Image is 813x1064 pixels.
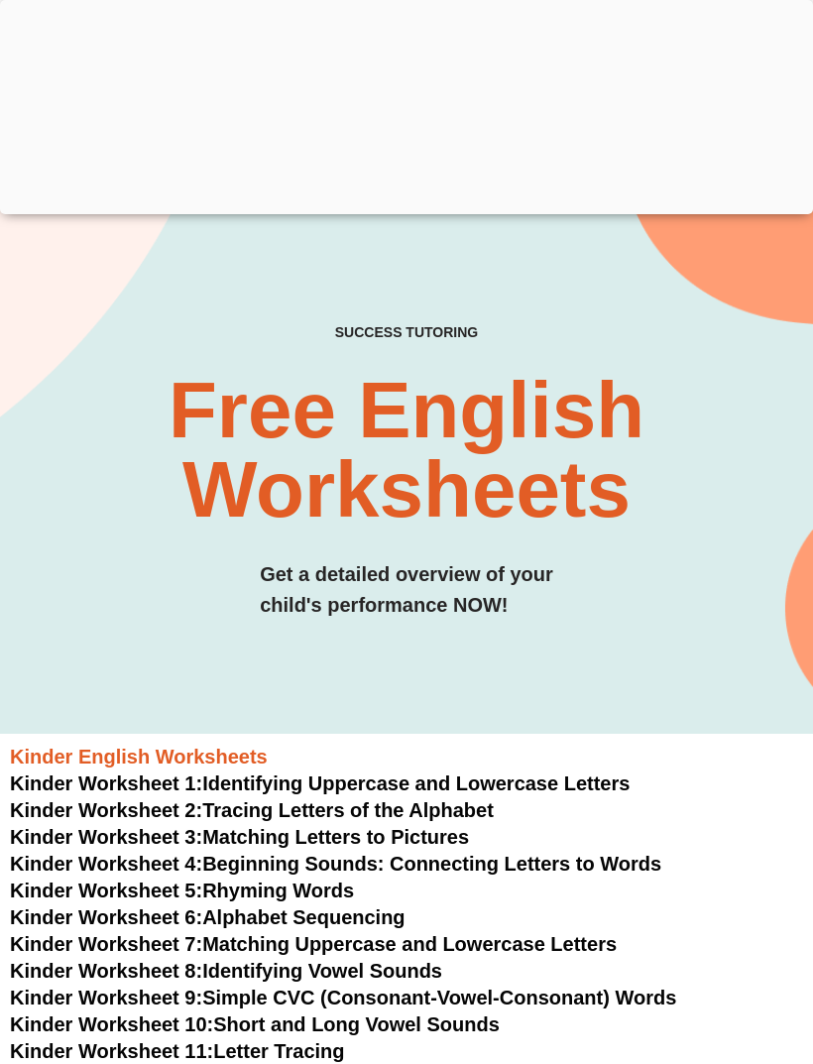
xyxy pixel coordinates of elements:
[260,559,553,621] h3: Get a detailed overview of your child's performance NOW!
[10,933,617,955] a: Kinder Worksheet 7:Matching Uppercase and Lowercase Letters
[10,853,661,875] a: Kinder Worksheet 4:Beginning Sounds: Connecting Letters to Words
[10,906,202,928] span: Kinder Worksheet 6:
[10,1040,213,1062] span: Kinder Worksheet 11:
[10,987,676,1008] a: Kinder Worksheet 9:Simple CVC (Consonant-Vowel-Consonant) Words
[10,880,354,901] a: Kinder Worksheet 5:Rhyming Words
[10,906,406,928] a: Kinder Worksheet 6:Alphabet Sequencing
[10,826,202,848] span: Kinder Worksheet 3:
[10,853,202,875] span: Kinder Worksheet 4:
[10,1013,500,1035] a: Kinder Worksheet 10:Short and Long Vowel Sounds
[10,960,442,982] a: Kinder Worksheet 8:Identifying Vowel Sounds
[10,987,202,1008] span: Kinder Worksheet 9:
[10,826,469,848] a: Kinder Worksheet 3:Matching Letters to Pictures
[10,1013,213,1035] span: Kinder Worksheet 10:
[10,960,202,982] span: Kinder Worksheet 8:
[10,1040,345,1062] a: Kinder Worksheet 11:Letter Tracing
[10,772,630,794] a: Kinder Worksheet 1:Identifying Uppercase and Lowercase Letters
[165,371,647,530] h2: Free English Worksheets​
[10,880,202,901] span: Kinder Worksheet 5:
[10,799,202,821] span: Kinder Worksheet 2:
[10,799,494,821] a: Kinder Worksheet 2:Tracing Letters of the Alphabet
[10,933,202,955] span: Kinder Worksheet 7:
[10,772,202,794] span: Kinder Worksheet 1:
[298,324,516,341] h4: SUCCESS TUTORING​
[10,744,803,769] h3: Kinder English Worksheets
